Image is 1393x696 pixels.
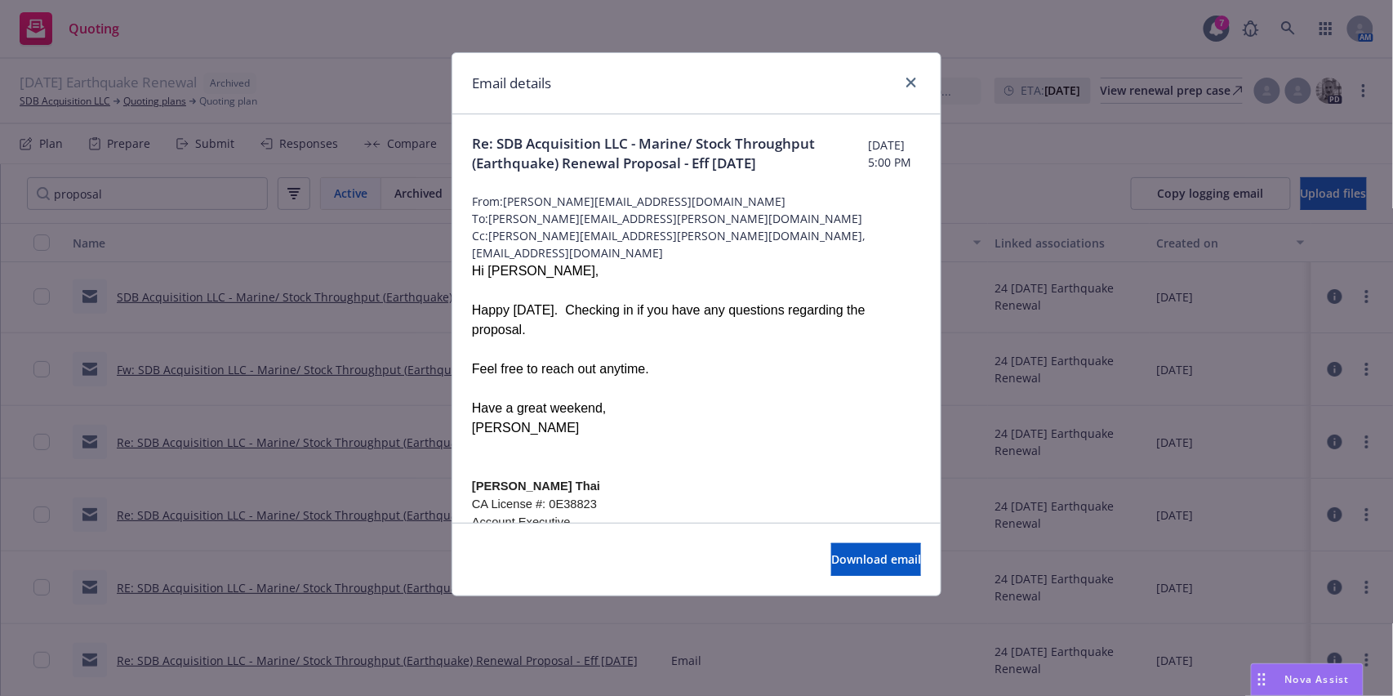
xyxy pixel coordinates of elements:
div: [PERSON_NAME] [472,418,921,438]
div: Have a great weekend, [472,399,921,418]
div: Drag to move [1252,664,1272,695]
div: Feel free to reach out anytime. [472,359,921,379]
button: Nova Assist [1251,663,1364,696]
span: From: [PERSON_NAME][EMAIL_ADDRESS][DOMAIN_NAME] [472,193,921,210]
div: CA License #: 0E38823 [472,495,921,513]
span: To: [PERSON_NAME][EMAIL_ADDRESS][PERSON_NAME][DOMAIN_NAME] [472,210,921,227]
span: [DATE] 5:00 PM [869,136,921,171]
span: Download email [831,551,921,567]
h1: Email details [472,73,551,94]
span: Account Executive [472,515,571,529]
b: [PERSON_NAME] Thai [472,480,600,493]
a: close [901,73,921,92]
span: Cc: [PERSON_NAME][EMAIL_ADDRESS][PERSON_NAME][DOMAIN_NAME],[EMAIL_ADDRESS][DOMAIN_NAME] [472,227,921,261]
span: Nova Assist [1285,672,1350,686]
span: Re: SDB Acquisition LLC - Marine/ Stock Throughput (Earthquake) Renewal Proposal - Eff [DATE] [472,134,869,173]
div: Hi [PERSON_NAME], [472,261,921,281]
div: Happy [DATE]. Checking in if you have any questions regarding the proposal. [472,301,921,340]
button: Download email [831,543,921,576]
